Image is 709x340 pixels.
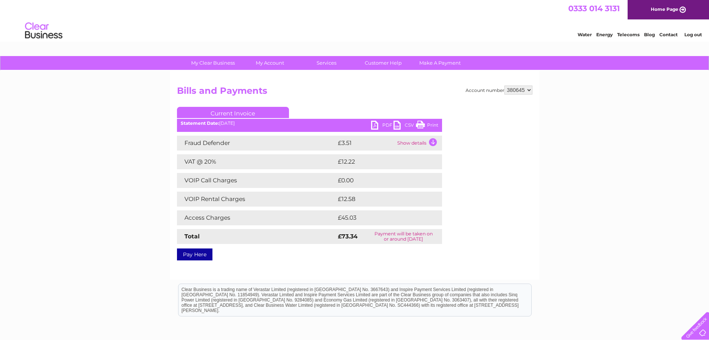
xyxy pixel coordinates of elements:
td: £3.51 [336,136,395,151]
td: Payment will be taken on or around [DATE] [365,229,442,244]
td: Show details [395,136,442,151]
td: £0.00 [336,173,425,188]
div: Account number [466,86,532,95]
td: VOIP Rental Charges [177,192,336,207]
a: 0333 014 3131 [568,4,620,13]
td: £12.22 [336,154,426,169]
h2: Bills and Payments [177,86,532,100]
a: Water [578,32,592,37]
a: Telecoms [617,32,640,37]
a: PDF [371,121,394,132]
a: Customer Help [352,56,414,70]
strong: Total [184,233,200,240]
strong: £73.34 [338,233,358,240]
div: [DATE] [177,121,442,126]
td: £12.58 [336,192,426,207]
a: CSV [394,121,416,132]
td: £45.03 [336,210,427,225]
td: VAT @ 20% [177,154,336,169]
img: logo.png [25,19,63,42]
a: Make A Payment [409,56,471,70]
a: My Clear Business [182,56,244,70]
a: Pay Here [177,248,212,260]
b: Statement Date: [181,120,219,126]
a: Print [416,121,438,132]
a: My Account [239,56,301,70]
a: Services [296,56,357,70]
a: Blog [644,32,655,37]
td: VOIP Call Charges [177,173,336,188]
td: Access Charges [177,210,336,225]
a: Energy [596,32,613,37]
a: Contact [659,32,678,37]
a: Log out [684,32,702,37]
div: Clear Business is a trading name of Verastar Limited (registered in [GEOGRAPHIC_DATA] No. 3667643... [178,4,531,36]
a: Current Invoice [177,107,289,118]
td: Fraud Defender [177,136,336,151]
